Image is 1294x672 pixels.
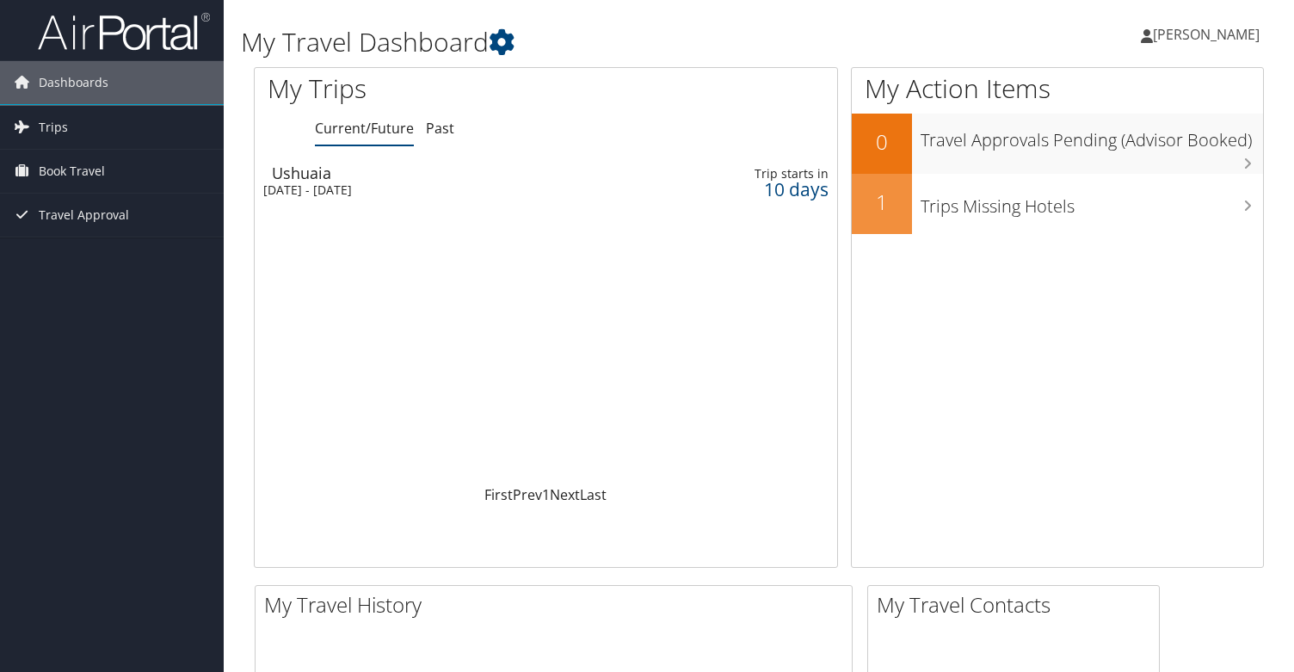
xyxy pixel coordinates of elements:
span: [PERSON_NAME] [1153,25,1260,44]
a: Past [426,119,454,138]
span: Dashboards [39,61,108,104]
h1: My Action Items [852,71,1263,107]
a: Last [580,485,607,504]
a: Prev [513,485,542,504]
span: Book Travel [39,150,105,193]
div: Trip starts in [706,166,828,182]
a: 1Trips Missing Hotels [852,174,1263,234]
a: [PERSON_NAME] [1141,9,1277,60]
h2: 1 [852,188,912,217]
a: Current/Future [315,119,414,138]
h2: My Travel Contacts [877,590,1159,620]
div: [DATE] - [DATE] [263,182,641,198]
h1: My Trips [268,71,582,107]
h2: My Travel History [264,590,852,620]
h3: Travel Approvals Pending (Advisor Booked) [921,120,1263,152]
h3: Trips Missing Hotels [921,186,1263,219]
h2: 0 [852,127,912,157]
div: Ushuaia [272,165,650,181]
span: Travel Approval [39,194,129,237]
span: Trips [39,106,68,149]
img: airportal-logo.png [38,11,210,52]
a: First [484,485,513,504]
h1: My Travel Dashboard [241,24,932,60]
div: 10 days [706,182,828,197]
a: Next [550,485,580,504]
a: 0Travel Approvals Pending (Advisor Booked) [852,114,1263,174]
a: 1 [542,485,550,504]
